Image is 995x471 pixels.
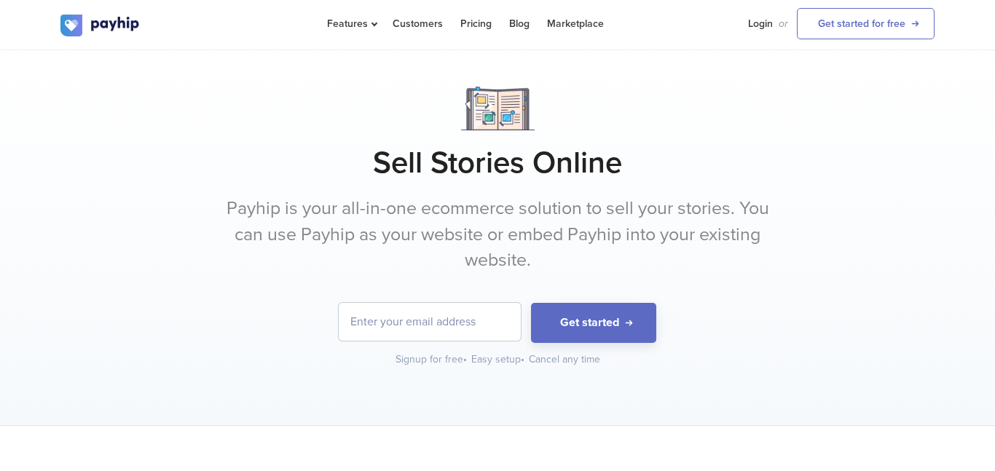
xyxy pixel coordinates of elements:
[339,303,521,341] input: Enter your email address
[224,196,771,274] p: Payhip is your all-in-one ecommerce solution to sell your stories. You can use Payhip as your web...
[461,87,535,130] img: Notebook.png
[797,8,935,39] a: Get started for free
[60,15,141,36] img: logo.svg
[531,303,656,343] button: Get started
[60,145,935,181] h1: Sell Stories Online
[327,17,375,30] span: Features
[521,353,524,365] span: •
[396,352,468,367] div: Signup for free
[463,353,467,365] span: •
[471,352,526,367] div: Easy setup
[529,352,600,367] div: Cancel any time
